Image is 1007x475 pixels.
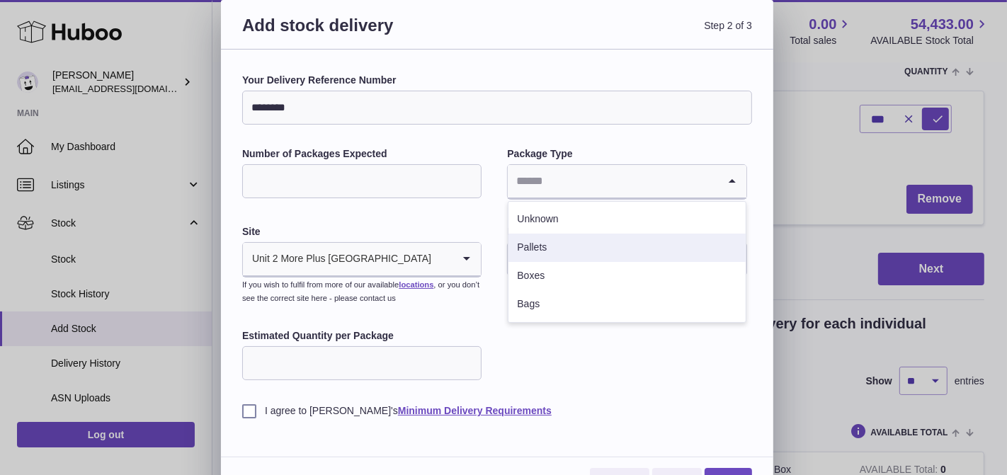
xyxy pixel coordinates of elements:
label: Estimated Quantity per Package [242,329,482,343]
div: Search for option [243,243,481,277]
label: I agree to [PERSON_NAME]'s [242,404,752,418]
li: Pallets [508,234,745,262]
input: Search for option [508,165,717,198]
label: Package Type [507,147,746,161]
li: Bags [508,290,745,319]
input: Search for option [432,243,453,275]
li: Unknown [508,205,745,234]
h3: Add stock delivery [242,14,497,53]
li: Boxes [508,262,745,290]
span: Unit 2 More Plus [GEOGRAPHIC_DATA] [243,243,432,275]
label: Number of Packages Expected [242,147,482,161]
label: Expected Delivery Date [507,225,746,239]
a: locations [399,280,433,289]
small: If you wish to fulfil from more of our available , or you don’t see the correct site here - pleas... [242,280,479,302]
a: Minimum Delivery Requirements [398,405,552,416]
label: Site [242,225,482,239]
div: Search for option [508,165,746,199]
label: Your Delivery Reference Number [242,74,752,87]
span: Step 2 of 3 [497,14,752,53]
